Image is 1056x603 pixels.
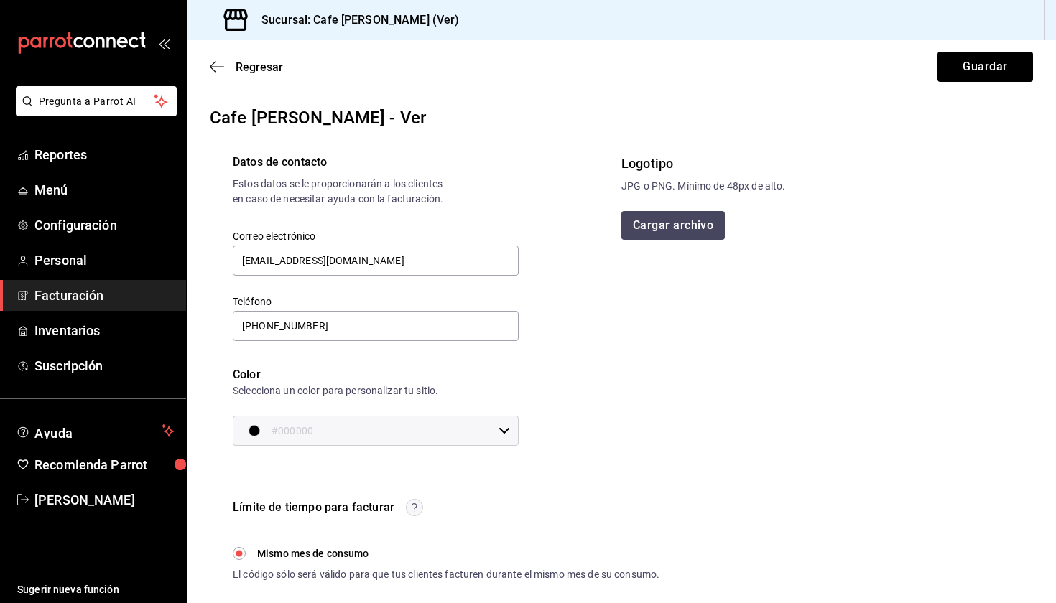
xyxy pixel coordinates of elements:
[34,356,175,375] span: Suscripción
[34,490,175,510] span: [PERSON_NAME]
[250,11,459,29] h3: Sucursal: Cafe [PERSON_NAME] (Ver)
[621,179,1010,194] div: JPG o PNG. Mínimo de 48px de alto.
[34,455,175,475] span: Recomienda Parrot
[34,145,175,164] span: Reportes
[233,154,450,171] div: Datos de contacto
[937,52,1033,82] button: Guardar
[233,296,519,307] label: Teléfono
[210,105,1033,131] div: Cafe [PERSON_NAME] - Ver
[233,366,519,383] div: Color
[257,546,369,561] span: Mismo mes de consumo
[17,582,175,597] span: Sugerir nueva función
[34,286,175,305] span: Facturación
[34,215,175,235] span: Configuración
[34,251,175,270] span: Personal
[39,94,154,109] span: Pregunta a Parrot AI
[158,37,170,49] button: open_drawer_menu
[210,60,283,74] button: Regresar
[34,321,175,340] span: Inventarios
[16,86,177,116] button: Pregunta a Parrot AI
[34,422,156,439] span: Ayuda
[236,60,283,74] span: Regresar
[10,104,177,119] a: Pregunta a Parrot AI
[233,231,519,241] label: Correo electrónico
[621,154,1010,173] div: Logotipo
[233,498,394,517] div: Límite de tiempo para facturar
[233,383,519,398] div: Selecciona un color para personalizar tu sitio.
[233,177,450,207] div: Estos datos se le proporcionarán a los clientes en caso de necesitar ayuda con la facturación.
[621,211,725,240] button: Cargar archivo
[34,180,175,200] span: Menú
[233,567,659,582] div: El código sólo será válido para que tus clientes facturen durante el mismo mes de su consumo.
